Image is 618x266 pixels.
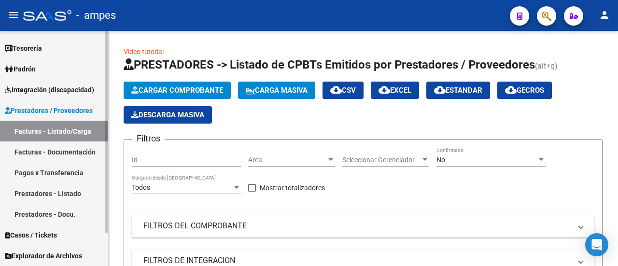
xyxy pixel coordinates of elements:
[434,86,482,95] span: Estandar
[124,48,164,56] a: Video tutorial
[124,82,231,99] button: Cargar Comprobante
[585,233,608,256] div: Open Intercom Messenger
[505,84,517,96] mat-icon: cloud_download
[497,82,552,99] button: Gecros
[131,111,204,119] span: Descarga Masiva
[379,86,411,95] span: EXCEL
[330,86,356,95] span: CSV
[124,58,535,71] span: PRESTADORES -> Listado de CPBTs Emitidos por Prestadores / Proveedores
[246,86,308,95] span: Carga Masiva
[5,64,36,74] span: Padrón
[260,182,325,194] span: Mostrar totalizadores
[248,156,326,164] span: Area
[8,9,19,21] mat-icon: menu
[132,183,150,191] span: Todos
[535,61,558,70] span: (alt+q)
[5,43,42,54] span: Tesorería
[5,251,82,261] span: Explorador de Archivos
[426,82,490,99] button: Estandar
[505,86,544,95] span: Gecros
[238,82,315,99] button: Carga Masiva
[124,106,212,124] app-download-masive: Descarga masiva de comprobantes (adjuntos)
[76,5,116,26] span: - ampes
[131,86,223,95] span: Cargar Comprobante
[599,9,610,21] mat-icon: person
[124,106,212,124] button: Descarga Masiva
[132,132,165,145] h3: Filtros
[371,82,419,99] button: EXCEL
[143,221,571,231] mat-panel-title: FILTROS DEL COMPROBANTE
[5,230,57,240] span: Casos / Tickets
[5,84,94,95] span: Integración (discapacidad)
[5,105,93,116] span: Prestadores / Proveedores
[436,156,445,164] span: No
[379,84,390,96] mat-icon: cloud_download
[323,82,364,99] button: CSV
[342,156,421,164] span: Seleccionar Gerenciador
[132,214,594,238] mat-expansion-panel-header: FILTROS DEL COMPROBANTE
[434,84,446,96] mat-icon: cloud_download
[330,84,342,96] mat-icon: cloud_download
[143,255,571,266] mat-panel-title: FILTROS DE INTEGRACION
